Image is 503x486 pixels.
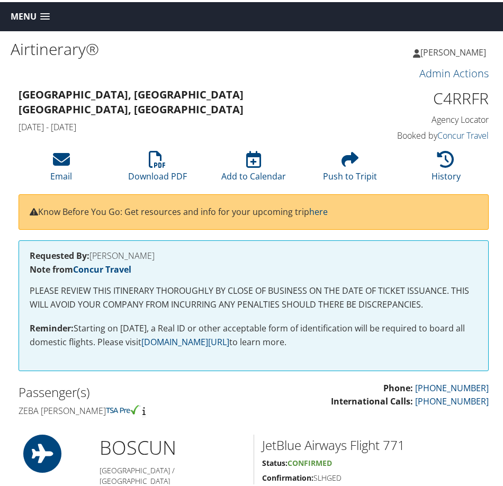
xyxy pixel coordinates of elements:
[262,471,489,481] h5: SLHGED
[415,393,489,405] a: [PHONE_NUMBER]
[50,155,72,180] a: Email
[73,262,131,273] a: Concur Travel
[288,456,332,466] span: Confirmed
[437,128,489,139] a: Concur Travel
[30,262,131,273] strong: Note from
[420,44,486,56] span: [PERSON_NAME]
[221,155,286,180] a: Add to Calendar
[128,155,187,180] a: Download PDF
[343,112,489,123] h4: Agency Locator
[413,34,497,66] a: [PERSON_NAME]
[19,85,244,114] strong: [GEOGRAPHIC_DATA], [GEOGRAPHIC_DATA] [GEOGRAPHIC_DATA], [GEOGRAPHIC_DATA]
[30,248,89,259] strong: Requested By:
[141,334,229,346] a: [DOMAIN_NAME][URL]
[30,249,478,258] h4: [PERSON_NAME]
[383,380,413,392] strong: Phone:
[331,393,413,405] strong: International Calls:
[343,128,489,139] h4: Booked by
[19,119,327,131] h4: [DATE] - [DATE]
[415,380,489,392] a: [PHONE_NUMBER]
[262,456,288,466] strong: Status:
[343,85,489,107] h1: C4RRFR
[5,6,55,23] a: Menu
[323,155,377,180] a: Push to Tripit
[30,320,478,347] p: Starting on [DATE], a Real ID or other acceptable form of identification will be required to boar...
[19,381,246,399] h2: Passenger(s)
[100,463,246,484] h5: [GEOGRAPHIC_DATA] / [GEOGRAPHIC_DATA]
[419,64,489,78] a: Admin Actions
[30,282,478,309] p: PLEASE REVIEW THIS ITINERARY THOROUGHLY BY CLOSE OF BUSINESS ON THE DATE OF TICKET ISSUANCE. THIS...
[309,204,328,215] a: here
[19,403,246,415] h4: Zeba [PERSON_NAME]
[11,10,37,20] span: Menu
[11,36,254,58] h1: Airtinerary®
[100,433,246,459] h1: BOS CUN
[262,471,313,481] strong: Confirmation:
[30,320,74,332] strong: Reminder:
[432,155,461,180] a: History
[30,203,478,217] p: Know Before You Go: Get resources and info for your upcoming trip
[106,403,140,412] img: tsa-precheck.png
[262,434,489,452] h2: JetBlue Airways Flight 771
